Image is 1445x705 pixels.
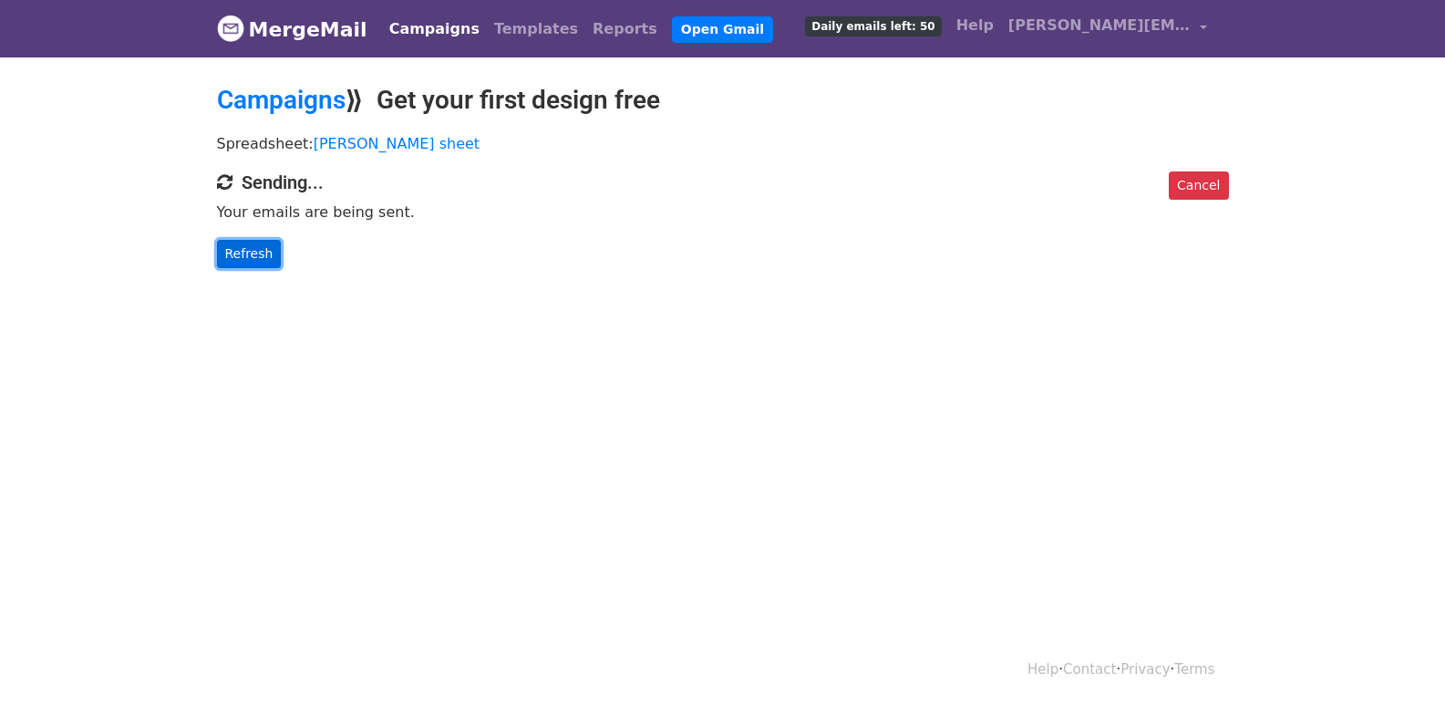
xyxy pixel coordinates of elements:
img: MergeMail logo [217,15,244,42]
span: [PERSON_NAME][EMAIL_ADDRESS][DOMAIN_NAME] [1008,15,1191,36]
h4: Sending... [217,171,1229,193]
a: Campaigns [382,11,487,47]
a: Daily emails left: 50 [798,7,948,44]
a: Help [1027,661,1058,678]
span: Daily emails left: 50 [805,16,941,36]
a: Campaigns [217,85,346,115]
a: Terms [1174,661,1214,678]
a: MergeMail [217,10,367,48]
a: [PERSON_NAME] sheet [314,135,480,152]
a: Privacy [1120,661,1170,678]
a: Open Gmail [672,16,773,43]
a: Templates [487,11,585,47]
h2: ⟫ Get your first design free [217,85,1229,116]
p: Spreadsheet: [217,134,1229,153]
a: Contact [1063,661,1116,678]
a: Refresh [217,240,282,268]
a: [PERSON_NAME][EMAIL_ADDRESS][DOMAIN_NAME] [1001,7,1214,50]
a: Reports [585,11,665,47]
a: Cancel [1169,171,1228,200]
a: Help [949,7,1001,44]
p: Your emails are being sent. [217,202,1229,222]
